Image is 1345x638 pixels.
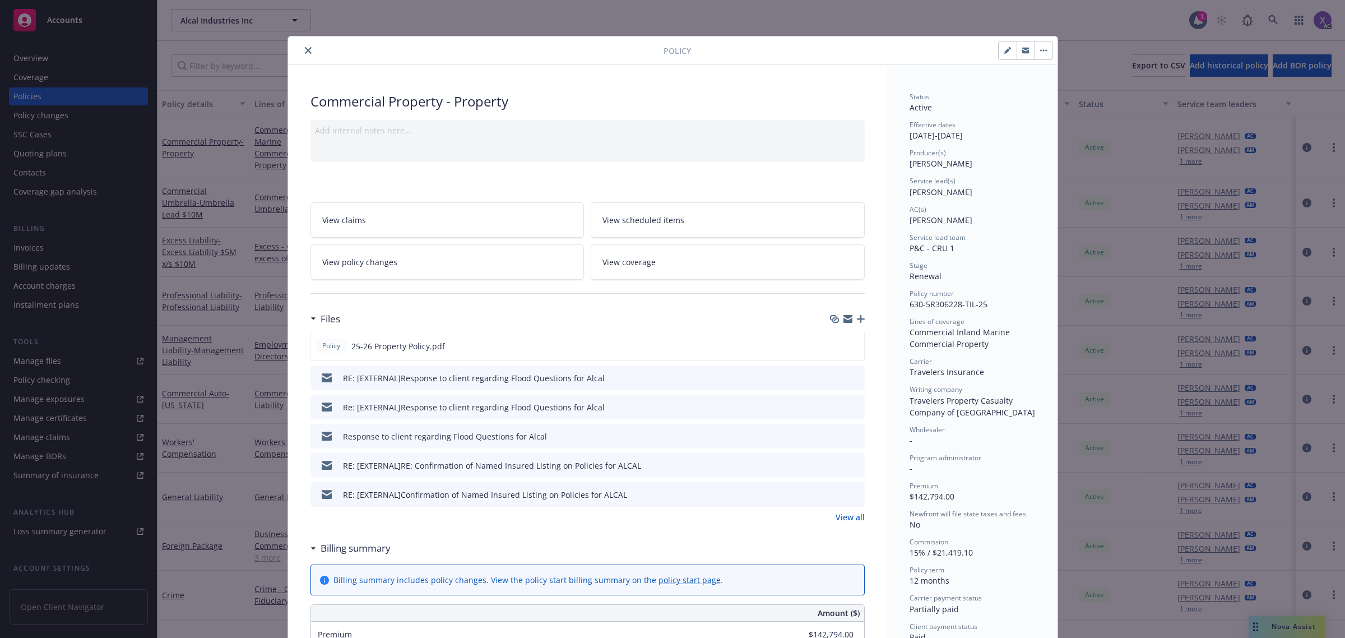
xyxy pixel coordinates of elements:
[591,244,865,280] a: View coverage
[850,372,860,384] button: preview file
[836,511,865,523] a: View all
[910,593,982,603] span: Carrier payment status
[910,357,932,366] span: Carrier
[910,519,920,530] span: No
[832,340,841,352] button: download file
[302,44,315,57] button: close
[910,453,981,463] span: Program administrator
[343,372,605,384] div: RE: [EXTERNAL]Response to client regarding Flood Questions for Alcal
[321,541,391,556] h3: Billing summary
[910,120,1035,141] div: [DATE] - [DATE]
[343,460,641,471] div: RE: [EXTERNAL]RE: Confirmation of Named Insured Listing on Policies for ALCAL
[664,45,691,57] span: Policy
[910,326,1035,338] div: Commercial Inland Marine
[832,372,841,384] button: download file
[910,435,912,446] span: -
[910,547,973,558] span: 15% / $21,419.10
[591,202,865,238] a: View scheduled items
[310,312,340,326] div: Files
[658,575,721,585] a: policy start page
[910,491,954,502] span: $142,794.00
[322,214,366,226] span: View claims
[910,148,946,158] span: Producer(s)
[310,92,865,111] div: Commercial Property - Property
[910,463,912,474] span: -
[832,489,841,501] button: download file
[910,622,977,631] span: Client payment status
[333,574,723,586] div: Billing summary includes policy changes. View the policy start billing summary on the .
[910,509,1026,519] span: Newfront will file state taxes and fees
[818,607,860,619] span: Amount ($)
[321,312,340,326] h3: Files
[602,214,684,226] span: View scheduled items
[343,401,605,413] div: Re: [EXTERNAL]Response to client regarding Flood Questions for Alcal
[850,340,860,352] button: preview file
[910,187,972,197] span: [PERSON_NAME]
[343,431,547,442] div: Response to client regarding Flood Questions for Alcal
[910,215,972,225] span: [PERSON_NAME]
[343,489,627,501] div: RE: [EXTERNAL]Confirmation of Named Insured Listing on Policies for ALCAL
[310,244,585,280] a: View policy changes
[910,243,954,253] span: P&C - CRU 1
[850,489,860,501] button: preview file
[910,481,938,491] span: Premium
[310,541,391,556] div: Billing summary
[910,385,962,394] span: Writing company
[320,341,342,351] span: Policy
[910,92,929,101] span: Status
[910,338,1035,350] div: Commercial Property
[910,537,948,547] span: Commission
[910,395,1035,418] span: Travelers Property Casualty Company of [GEOGRAPHIC_DATA]
[910,425,945,434] span: Wholesaler
[910,158,972,169] span: [PERSON_NAME]
[910,102,932,113] span: Active
[910,271,941,281] span: Renewal
[850,401,860,413] button: preview file
[910,289,954,298] span: Policy number
[910,575,949,586] span: 12 months
[832,431,841,442] button: download file
[832,460,841,471] button: download file
[351,340,445,352] span: 25-26 Property Policy.pdf
[310,202,585,238] a: View claims
[910,317,964,326] span: Lines of coverage
[910,565,944,575] span: Policy term
[910,205,926,214] span: AC(s)
[850,431,860,442] button: preview file
[322,256,397,268] span: View policy changes
[910,120,956,130] span: Effective dates
[910,299,987,309] span: 630-5R306228-TIL-25
[850,460,860,471] button: preview file
[910,261,927,270] span: Stage
[910,367,984,377] span: Travelers Insurance
[315,124,860,136] div: Add internal notes here...
[910,176,956,186] span: Service lead(s)
[910,233,966,242] span: Service lead team
[910,604,959,614] span: Partially paid
[832,401,841,413] button: download file
[602,256,656,268] span: View coverage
